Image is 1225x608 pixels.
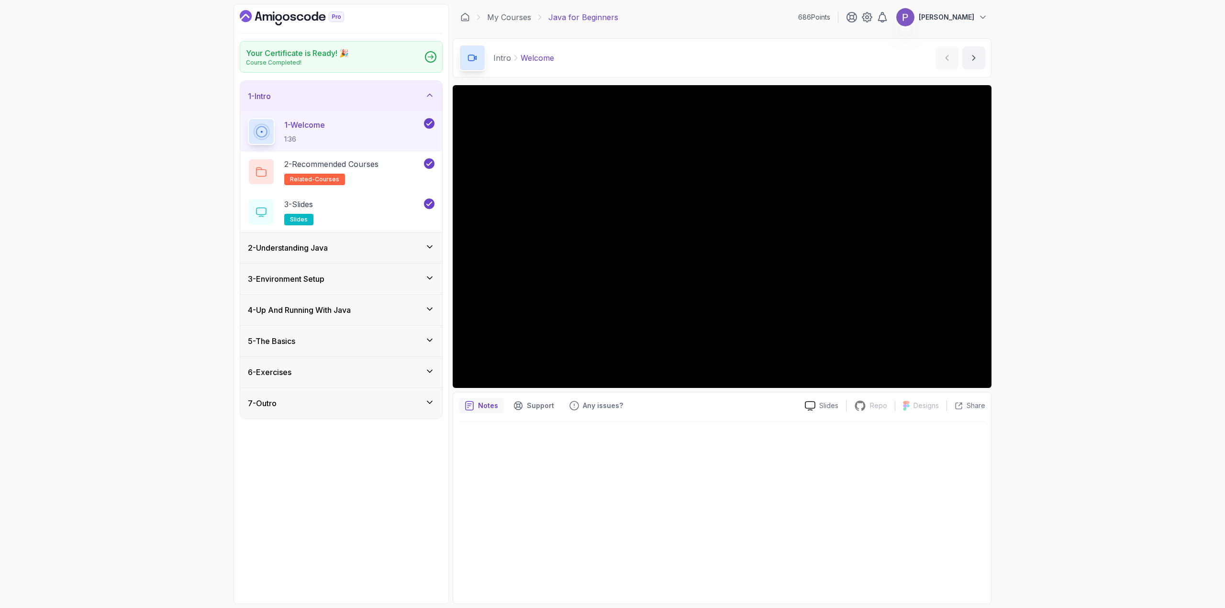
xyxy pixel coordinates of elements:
[460,12,470,22] a: Dashboard
[240,41,443,73] a: Your Certificate is Ready! 🎉Course Completed!
[240,264,442,294] button: 3-Environment Setup
[797,401,846,411] a: Slides
[248,90,271,102] h3: 1 - Intro
[240,232,442,263] button: 2-Understanding Java
[896,8,914,26] img: user profile image
[508,398,560,413] button: Support button
[935,46,958,69] button: previous content
[453,85,991,388] iframe: 1 - Hi
[521,52,554,64] p: Welcome
[548,11,618,23] p: Java for Beginners
[919,12,974,22] p: [PERSON_NAME]
[248,273,324,285] h3: 3 - Environment Setup
[870,401,887,410] p: Repo
[527,401,554,410] p: Support
[248,199,434,225] button: 3-Slidesslides
[583,401,623,410] p: Any issues?
[284,158,379,170] p: 2 - Recommended Courses
[248,118,434,145] button: 1-Welcome1:36
[248,366,291,378] h3: 6 - Exercises
[240,357,442,387] button: 6-Exercises
[240,81,442,111] button: 1-Intro
[564,398,629,413] button: Feedback button
[284,134,325,144] p: 1:36
[246,59,349,66] p: Course Completed!
[240,10,366,25] a: Dashboard
[284,119,325,131] p: 1 - Welcome
[962,46,985,69] button: next content
[896,8,988,27] button: user profile image[PERSON_NAME]
[248,158,434,185] button: 2-Recommended Coursesrelated-courses
[798,12,830,22] p: 686 Points
[487,11,531,23] a: My Courses
[947,401,985,410] button: Share
[240,388,442,419] button: 7-Outro
[493,52,511,64] p: Intro
[246,47,349,59] h2: Your Certificate is Ready! 🎉
[967,401,985,410] p: Share
[913,401,939,410] p: Designs
[248,304,351,316] h3: 4 - Up And Running With Java
[248,242,328,254] h3: 2 - Understanding Java
[248,398,277,409] h3: 7 - Outro
[284,199,313,210] p: 3 - Slides
[459,398,504,413] button: notes button
[819,401,838,410] p: Slides
[248,335,295,347] h3: 5 - The Basics
[478,401,498,410] p: Notes
[240,295,442,325] button: 4-Up And Running With Java
[240,326,442,356] button: 5-The Basics
[290,176,339,183] span: related-courses
[290,216,308,223] span: slides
